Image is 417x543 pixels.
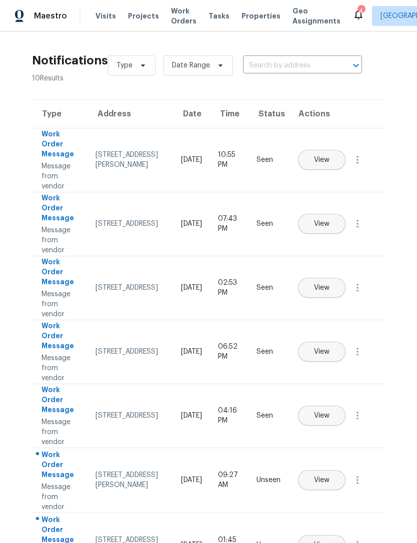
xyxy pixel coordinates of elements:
span: Properties [241,11,280,21]
button: View [298,342,345,362]
div: [DATE] [181,283,202,293]
div: Work Order Message [41,385,79,417]
div: 02:53 PM [218,278,240,298]
th: Actions [288,100,385,128]
div: [STREET_ADDRESS][PERSON_NAME] [95,150,165,170]
th: Type [32,100,87,128]
div: Seen [256,155,280,165]
span: Projects [128,11,159,21]
div: 10:55 PM [218,150,240,170]
span: View [314,412,329,420]
div: Seen [256,411,280,421]
div: [STREET_ADDRESS] [95,347,165,357]
div: Seen [256,283,280,293]
th: Address [87,100,173,128]
span: View [314,348,329,356]
div: Work Order Message [41,129,79,161]
div: Work Order Message [41,321,79,353]
div: Work Order Message [41,450,79,482]
div: [DATE] [181,155,202,165]
div: 04:16 PM [218,406,240,426]
button: Open [349,58,363,72]
div: [DATE] [181,347,202,357]
span: Tasks [208,12,229,19]
div: Message from vendor [41,225,79,255]
span: Visits [95,11,116,21]
div: 07:43 PM [218,214,240,234]
h2: Notifications [32,55,108,65]
div: [DATE] [181,475,202,485]
th: Date [173,100,210,128]
div: [STREET_ADDRESS] [95,219,165,229]
button: View [298,406,345,426]
div: Seen [256,347,280,357]
div: [DATE] [181,219,202,229]
div: [STREET_ADDRESS] [95,283,165,293]
div: Message from vendor [41,482,79,512]
div: Message from vendor [41,161,79,191]
span: Maestro [34,11,67,21]
button: View [298,214,345,234]
div: Work Order Message [41,257,79,289]
div: Work Order Message [41,193,79,225]
span: View [314,156,329,164]
span: Geo Assignments [292,6,340,26]
div: Unseen [256,475,280,485]
button: View [298,150,345,170]
th: Status [248,100,288,128]
div: 06:52 PM [218,342,240,362]
div: 10 Results [32,73,108,83]
div: Message from vendor [41,289,79,319]
div: [STREET_ADDRESS][PERSON_NAME] [95,470,165,490]
span: View [314,284,329,292]
span: View [314,477,329,484]
span: View [314,220,329,228]
div: [DATE] [181,411,202,421]
div: Message from vendor [41,353,79,383]
div: 09:27 AM [218,470,240,490]
span: Type [116,60,132,70]
span: Date Range [172,60,210,70]
input: Search by address [243,58,334,73]
div: Message from vendor [41,417,79,447]
button: View [298,278,345,298]
div: 4 [357,6,364,16]
th: Time [210,100,248,128]
span: Work Orders [171,6,196,26]
div: [STREET_ADDRESS] [95,411,165,421]
div: Seen [256,219,280,229]
button: View [298,470,345,490]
